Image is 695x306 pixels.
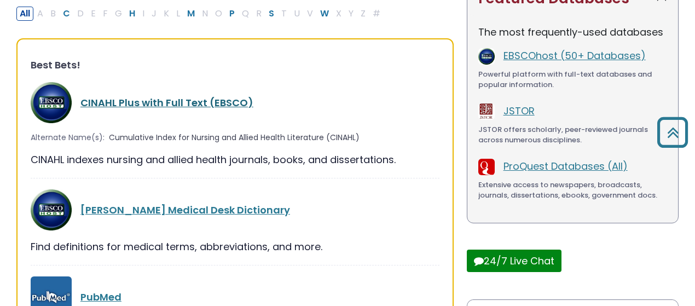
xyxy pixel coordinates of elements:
a: [PERSON_NAME] Medical Desk Dictionary [80,203,290,217]
a: ProQuest Databases (All) [503,159,628,173]
a: PubMed [80,290,121,304]
div: Extensive access to newspapers, broadcasts, journals, dissertations, ebooks, government docs. [478,180,667,201]
button: Filter Results P [226,7,238,21]
button: 24/7 Live Chat [467,250,561,272]
button: Filter Results W [317,7,332,21]
button: Filter Results S [265,7,277,21]
div: Powerful platform with full-text databases and popular information. [478,69,667,90]
button: Filter Results C [60,7,73,21]
div: JSTOR offers scholarly, peer-reviewed journals across numerous disciplines. [478,124,667,146]
span: Cumulative Index for Nursing and Allied Health Literature (CINAHL) [109,132,360,143]
div: Alpha-list to filter by first letter of database name [16,6,385,20]
h3: Best Bets! [31,59,439,71]
button: Filter Results M [184,7,198,21]
a: Back to Top [653,122,692,142]
button: Filter Results H [126,7,138,21]
a: JSTOR [503,104,535,118]
a: CINAHL Plus with Full Text (EBSCO) [80,96,253,109]
a: EBSCOhost (50+ Databases) [503,49,646,62]
p: The most frequently-used databases [478,25,667,39]
div: Find definitions for medical terms, abbreviations, and more. [31,239,439,254]
span: Alternate Name(s): [31,132,105,143]
div: CINAHL indexes nursing and allied health journals, books, and dissertations. [31,152,439,167]
button: All [16,7,33,21]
